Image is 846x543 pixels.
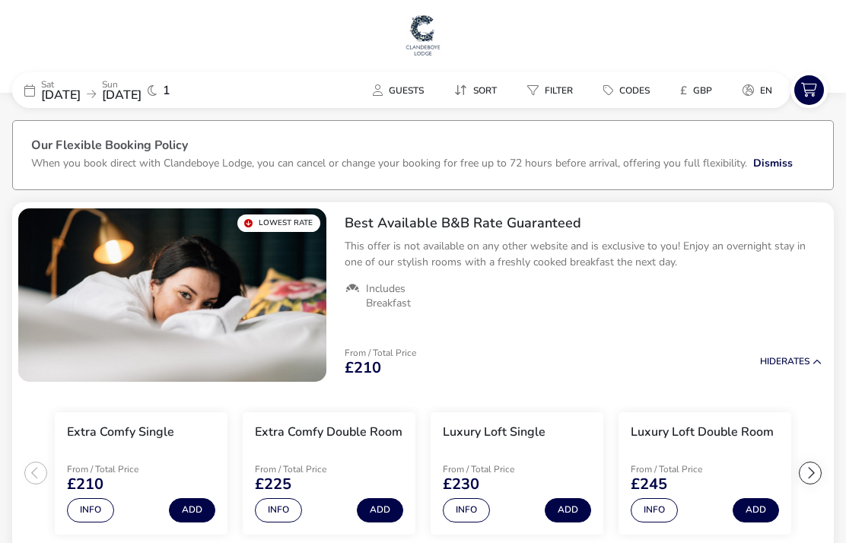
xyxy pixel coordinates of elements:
naf-pibe-menu-bar-item: Sort [442,79,515,101]
swiper-slide: 4 / 5 [611,406,799,541]
button: en [730,79,784,101]
span: en [760,84,772,97]
h3: Extra Comfy Single [67,424,174,440]
div: Best Available B&B Rate GuaranteedThis offer is not available on any other website and is exclusi... [332,202,834,322]
p: Sat [41,80,81,89]
span: £210 [67,477,103,492]
p: From / Total Price [255,465,363,474]
button: Add [169,498,215,522]
naf-pibe-menu-bar-item: Codes [591,79,668,101]
button: £GBP [668,79,724,101]
h2: Best Available B&B Rate Guaranteed [345,214,822,232]
span: GBP [693,84,712,97]
span: £225 [255,477,291,492]
naf-pibe-menu-bar-item: Filter [515,79,591,101]
swiper-slide: 1 / 5 [47,406,235,541]
span: 1 [163,84,170,97]
p: From / Total Price [631,465,739,474]
span: [DATE] [41,87,81,103]
button: Add [545,498,591,522]
swiper-slide: 2 / 5 [235,406,423,541]
button: HideRates [760,357,822,367]
button: Filter [515,79,585,101]
naf-pibe-menu-bar-item: Guests [361,79,442,101]
button: Info [255,498,302,522]
button: Sort [442,79,509,101]
a: Main Website [404,12,442,61]
button: Codes [591,79,662,101]
div: Lowest Rate [237,214,320,232]
swiper-slide: 3 / 5 [423,406,611,541]
p: This offer is not available on any other website and is exclusive to you! Enjoy an overnight stay... [345,238,822,270]
span: Codes [619,84,650,97]
h3: Extra Comfy Double Room [255,424,402,440]
swiper-slide: 1 / 1 [18,208,326,382]
button: Add [357,498,403,522]
naf-pibe-menu-bar-item: £GBP [668,79,730,101]
button: Guests [361,79,436,101]
h3: Our Flexible Booking Policy [31,139,815,155]
h3: Luxury Loft Single [443,424,545,440]
p: From / Total Price [443,465,551,474]
button: Info [443,498,490,522]
button: Add [733,498,779,522]
p: From / Total Price [345,348,416,357]
i: £ [680,83,687,98]
span: Guests [389,84,424,97]
button: Dismiss [753,155,793,171]
span: £245 [631,477,667,492]
p: From / Total Price [67,465,175,474]
div: Sat[DATE]Sun[DATE]1 [12,72,240,108]
p: Sun [102,80,142,89]
img: Main Website [404,12,442,58]
h3: Luxury Loft Double Room [631,424,774,440]
span: Includes Breakfast [366,282,452,310]
span: £210 [345,360,381,376]
span: £230 [443,477,479,492]
naf-pibe-menu-bar-item: en [730,79,790,101]
span: [DATE] [102,87,142,103]
button: Info [631,498,678,522]
span: Sort [473,84,497,97]
span: Filter [545,84,573,97]
span: Hide [760,355,781,367]
button: Info [67,498,114,522]
p: When you book direct with Clandeboye Lodge, you can cancel or change your booking for free up to ... [31,156,747,170]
